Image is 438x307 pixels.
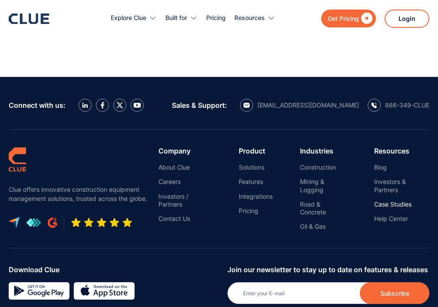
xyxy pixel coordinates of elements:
img: capterra logo icon [9,217,20,228]
img: email icon [243,103,250,108]
a: Oil & Gas [300,223,347,230]
div: Built for [165,4,198,32]
a: Blog [374,164,429,171]
div: Built for [165,4,187,32]
img: download on the App store [74,282,135,300]
a: Careers [158,178,212,186]
img: YouTube Icon [133,103,141,108]
a: Pricing [206,4,226,32]
img: clue logo simple [9,147,26,172]
div: Get Pricing [328,13,359,24]
div: Product [239,147,273,155]
a: About Clue [158,164,212,171]
img: LinkedIn icon [82,103,88,108]
div: [EMAIL_ADDRESS][DOMAIN_NAME] [257,101,359,109]
div: Resources [374,147,429,155]
div: Resources [234,4,275,32]
a: calling icon866-349-CLUE [368,99,429,112]
img: Google simple icon [9,282,69,300]
div: Connect with us: [9,101,66,109]
a: Login [385,10,429,28]
a: Get Pricing [321,10,376,27]
input: Enter your E-mail [227,282,429,304]
input: Subscribe [360,282,429,304]
a: Contact Us [158,215,212,223]
a: Pricing [239,207,273,215]
div: Download Clue [9,266,221,274]
img: calling icon [371,102,377,108]
a: Integrations [239,193,273,200]
a: Road & Concrete [300,200,347,216]
div: Explore Clue [111,4,157,32]
img: facebook icon [101,102,105,109]
img: Five-star rating icon [71,217,132,228]
div: Explore Clue [111,4,146,32]
a: Investors & Partners [374,178,429,194]
p: Clue offers innovative construction equipment management solutions, trusted across the globe. [9,185,152,203]
img: X icon twitter [116,102,123,109]
a: Help Center [374,215,429,223]
div: Join our newsletter to stay up to date on features & releases [227,266,429,274]
a: Mining & Logging [300,178,347,194]
img: get app logo [26,218,41,227]
div: Industries [300,147,347,155]
div: 866-349-CLUE [385,101,429,109]
a: email icon[EMAIL_ADDRESS][DOMAIN_NAME] [240,99,359,112]
a: Construction [300,164,347,171]
img: G2 review platform icon [48,217,57,228]
a: Case Studies [374,200,429,208]
div:  [359,13,372,24]
div: Sales & Support: [172,101,227,109]
a: Features [239,178,273,186]
a: Investors / Partners [158,193,212,208]
a: Solutions [239,164,273,171]
div: Resources [234,4,265,32]
div: Company [158,147,212,155]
